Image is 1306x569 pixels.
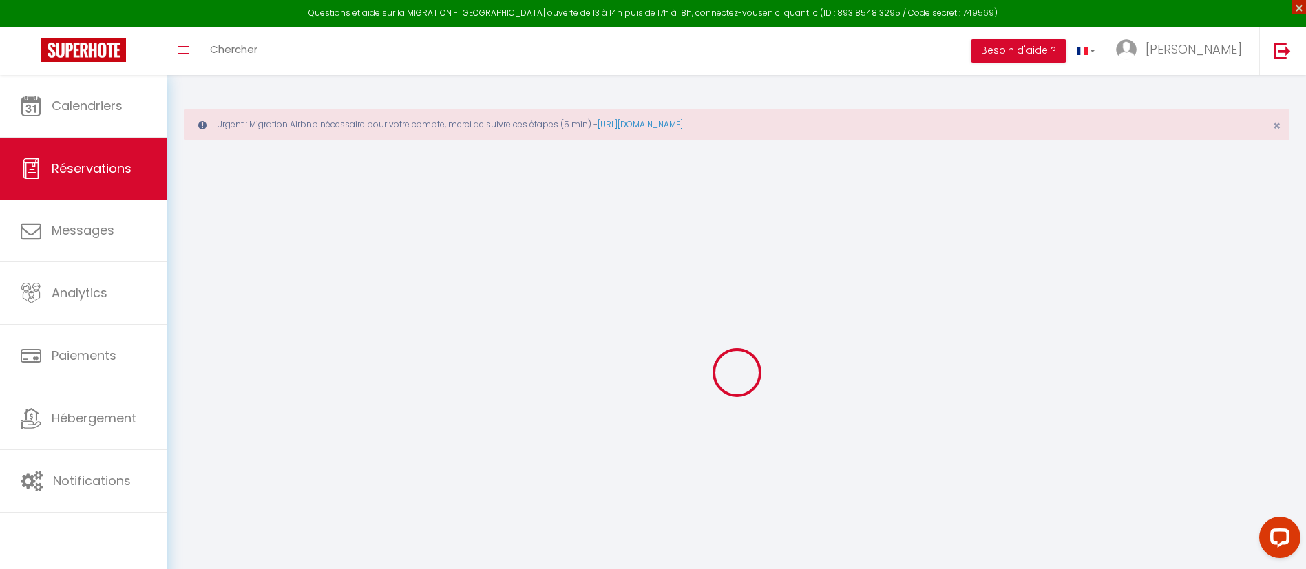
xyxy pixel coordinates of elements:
[971,39,1066,63] button: Besoin d'aide ?
[1106,27,1259,75] a: ... [PERSON_NAME]
[1116,39,1137,60] img: ...
[52,409,136,427] span: Hébergement
[52,222,114,239] span: Messages
[1273,120,1281,132] button: Close
[41,38,126,62] img: Super Booking
[52,97,123,114] span: Calendriers
[184,109,1289,140] div: Urgent : Migration Airbnb nécessaire pour votre compte, merci de suivre ces étapes (5 min) -
[763,7,820,19] a: en cliquant ici
[210,42,257,56] span: Chercher
[598,118,683,130] a: [URL][DOMAIN_NAME]
[52,284,107,301] span: Analytics
[1146,41,1242,58] span: [PERSON_NAME]
[52,160,131,177] span: Réservations
[1273,117,1281,134] span: ×
[53,472,131,489] span: Notifications
[1274,42,1291,59] img: logout
[200,27,268,75] a: Chercher
[52,347,116,364] span: Paiements
[1248,511,1306,569] iframe: LiveChat chat widget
